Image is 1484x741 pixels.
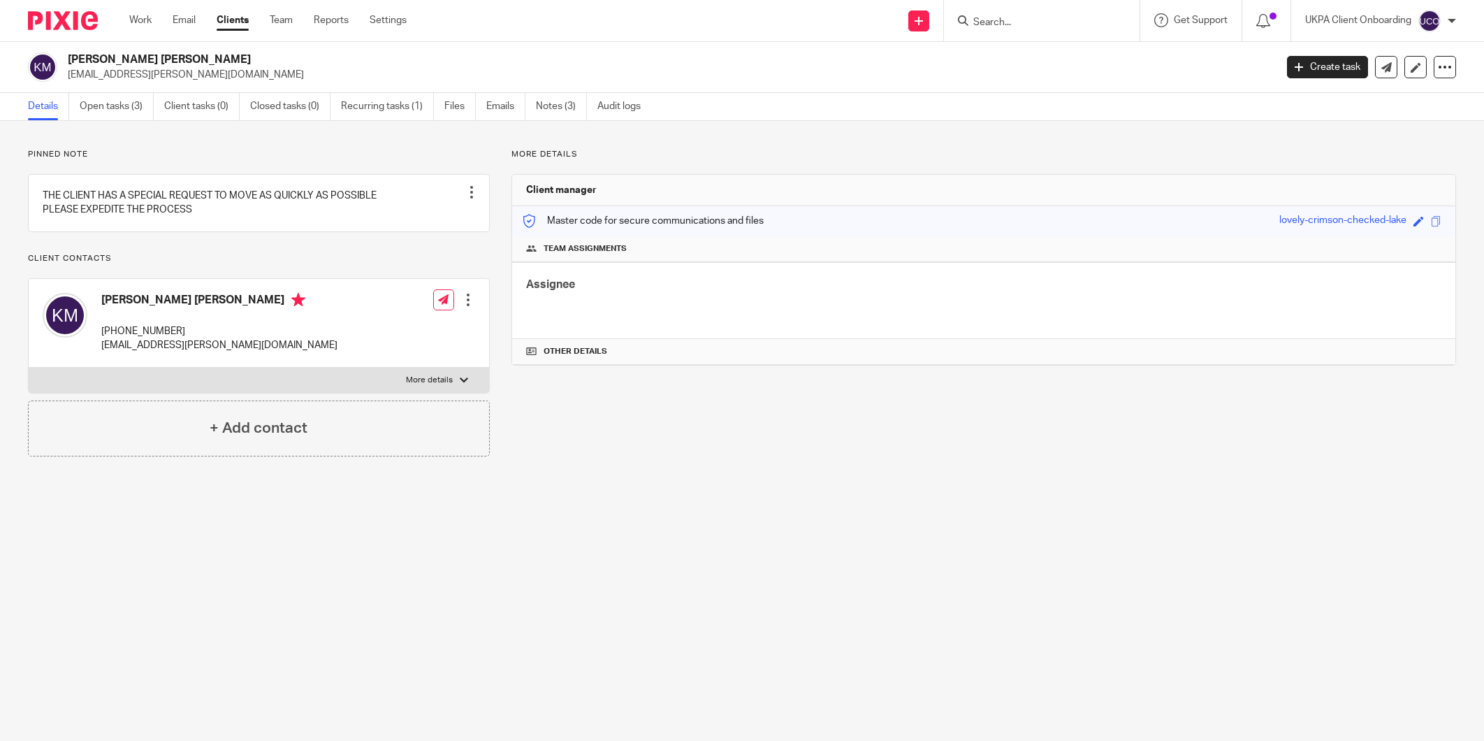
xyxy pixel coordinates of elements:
span: Copy to clipboard [1431,216,1441,226]
span: Assignee [526,279,575,290]
img: svg%3E [1418,10,1441,32]
span: Team assignments [544,243,627,254]
a: Emails [486,93,525,120]
a: Notes (3) [536,93,587,120]
a: Details [28,93,69,120]
a: Team [270,13,293,27]
a: Closed tasks (0) [250,93,330,120]
p: More details [406,375,453,386]
a: Settings [370,13,407,27]
p: More details [511,149,1456,160]
p: [EMAIL_ADDRESS][PERSON_NAME][DOMAIN_NAME] [101,338,337,352]
h2: [PERSON_NAME] [PERSON_NAME] [68,52,1026,67]
a: Files [444,93,476,120]
h4: [PERSON_NAME] [PERSON_NAME] [101,293,337,310]
a: Edit client [1404,56,1427,78]
a: Work [129,13,152,27]
input: Search [972,17,1098,29]
a: Open tasks (3) [80,93,154,120]
p: Pinned note [28,149,490,160]
h3: Client manager [526,183,597,197]
a: Recurring tasks (1) [341,93,434,120]
a: Audit logs [597,93,651,120]
a: Clients [217,13,249,27]
a: Client tasks (0) [164,93,240,120]
span: Other details [544,346,607,357]
p: UKPA Client Onboarding [1305,13,1411,27]
img: svg%3E [28,52,57,82]
a: Reports [314,13,349,27]
p: Client contacts [28,253,490,264]
a: Create task [1287,56,1368,78]
p: Master code for secure communications and files [523,214,764,228]
i: Primary [291,293,305,307]
span: Edit code [1413,216,1424,226]
p: [PHONE_NUMBER] [101,324,337,338]
a: Email [173,13,196,27]
img: Pixie [28,11,98,30]
h4: + Add contact [210,417,307,439]
p: [EMAIL_ADDRESS][PERSON_NAME][DOMAIN_NAME] [68,68,1266,82]
span: Get Support [1174,15,1228,25]
div: lovely-crimson-checked-lake [1279,213,1406,229]
img: svg%3E [43,293,87,338]
a: Send new email [1375,56,1397,78]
